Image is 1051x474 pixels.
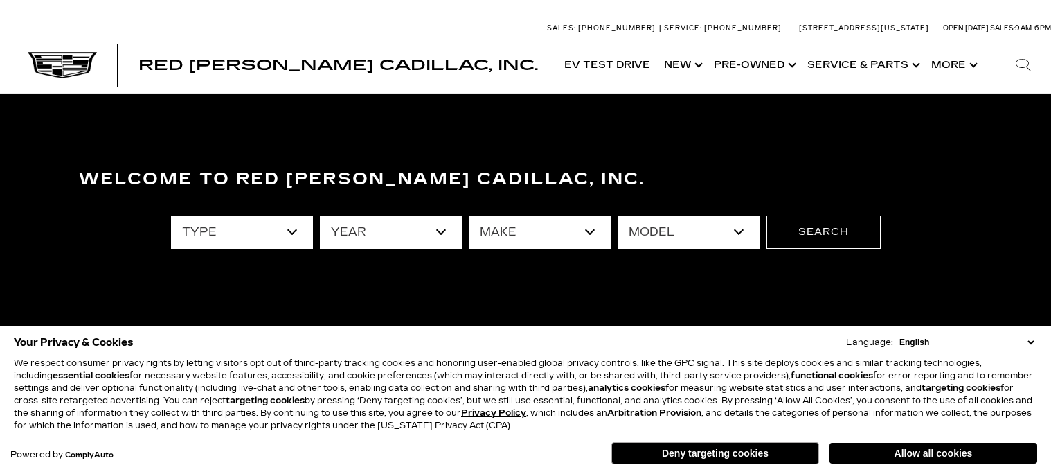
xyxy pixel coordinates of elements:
[664,24,702,33] span: Service:
[14,333,134,352] span: Your Privacy & Cookies
[800,37,924,93] a: Service & Parts
[618,216,760,249] select: Filter by model
[829,443,1037,464] button: Allow all cookies
[320,216,462,249] select: Filter by year
[53,371,129,380] strong: essential cookies
[547,24,659,32] a: Sales: [PHONE_NUMBER]
[547,24,576,33] span: Sales:
[791,371,873,380] strong: functional cookies
[922,383,1000,393] strong: targeting cookies
[557,37,657,93] a: EV Test Drive
[461,408,526,418] a: Privacy Policy
[611,442,819,464] button: Deny targeting cookies
[469,216,611,249] select: Filter by make
[704,24,782,33] span: [PHONE_NUMBER]
[799,24,929,33] a: [STREET_ADDRESS][US_STATE]
[1015,24,1051,33] span: 9 AM-6 PM
[226,396,305,405] strong: targeting cookies
[171,216,313,249] select: Filter by type
[846,338,893,346] div: Language:
[14,357,1037,432] p: We respect consumer privacy rights by letting visitors opt out of third-party tracking cookies an...
[707,37,800,93] a: Pre-Owned
[766,216,881,249] button: Search
[943,24,989,33] span: Open [DATE]
[65,451,114,459] a: ComplyAuto
[990,24,1015,33] span: Sales:
[924,37,982,93] button: More
[659,24,785,32] a: Service: [PHONE_NUMBER]
[138,57,538,73] span: Red [PERSON_NAME] Cadillac, Inc.
[578,24,656,33] span: [PHONE_NUMBER]
[607,408,701,418] strong: Arbitration Provision
[657,37,707,93] a: New
[138,58,538,72] a: Red [PERSON_NAME] Cadillac, Inc.
[588,383,665,393] strong: analytics cookies
[79,166,972,193] h3: Welcome to Red [PERSON_NAME] Cadillac, Inc.
[28,52,97,78] img: Cadillac Dark Logo with Cadillac White Text
[896,336,1037,349] select: Language Select
[10,450,114,459] div: Powered by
